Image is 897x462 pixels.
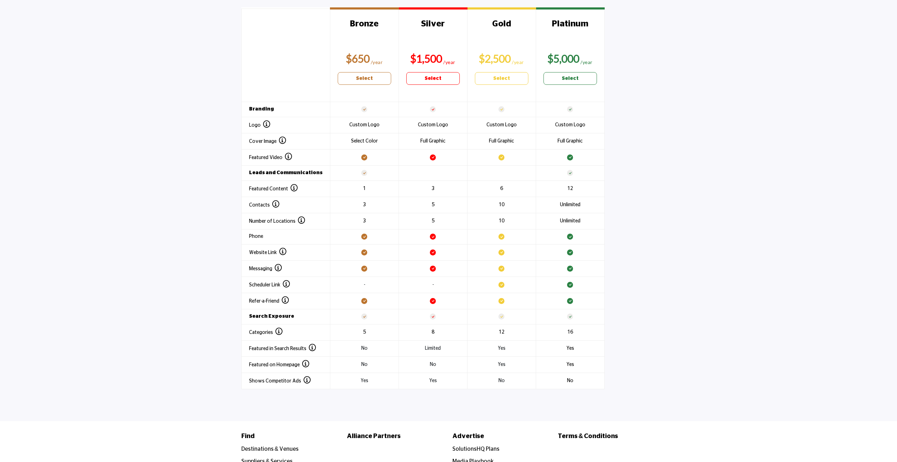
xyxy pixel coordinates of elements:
[567,378,573,383] span: No
[452,446,500,452] a: SolutionsHQ Plans
[420,139,445,144] span: Full Graphic
[241,432,339,441] a: Find
[558,139,583,144] span: Full Graphic
[249,283,290,287] span: Scheduler Link
[432,219,434,223] span: 5
[560,219,580,223] span: Unlimited
[399,277,467,293] td: -
[498,362,505,367] span: Yes
[249,155,292,160] span: Featured Video
[567,330,573,335] span: 16
[249,379,311,384] span: Shows Competitor Ads
[500,186,503,191] span: 6
[452,432,551,441] a: Advertise
[425,346,441,351] span: Limited
[241,446,299,452] a: Destinations & Venues
[249,250,286,255] span: Website Link
[498,346,505,351] span: Yes
[363,219,366,223] span: 3
[498,378,505,383] span: No
[249,346,316,351] span: Featured in Search Results
[560,202,580,207] span: Unlimited
[566,346,574,351] span: Yes
[249,203,279,208] span: Contacts
[361,378,368,383] span: Yes
[363,202,366,207] span: 3
[558,432,656,441] a: Terms & Conditions
[499,330,504,335] span: 12
[249,139,286,144] span: Cover Image
[418,122,448,127] span: Custom Logo
[249,170,323,175] strong: Leads and Communications
[249,314,294,319] strong: Search Exposure
[361,362,368,367] span: No
[432,186,434,191] span: 3
[361,346,368,351] span: No
[363,186,366,191] span: 1
[241,229,330,244] th: Phone
[486,122,517,127] span: Custom Logo
[363,330,366,335] span: 5
[249,266,282,271] span: Messaging
[249,299,289,304] span: Refer-a-Friend
[249,362,309,367] span: Featured on Homepage
[347,432,445,441] a: Alliance Partners
[432,330,434,335] span: 8
[349,122,380,127] span: Custom Logo
[249,330,282,335] span: Categories
[499,202,504,207] span: 10
[499,219,504,223] span: 10
[351,139,378,144] span: Select Color
[566,362,574,367] span: Yes
[432,202,434,207] span: 5
[555,122,585,127] span: Custom Logo
[249,123,270,128] span: Logo
[567,186,573,191] span: 12
[249,219,305,224] span: Number of Locations
[430,362,436,367] span: No
[249,107,274,112] strong: Branding
[330,277,399,293] td: -
[489,139,514,144] span: Full Graphic
[249,186,298,191] span: Featured Content
[429,378,437,383] span: Yes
